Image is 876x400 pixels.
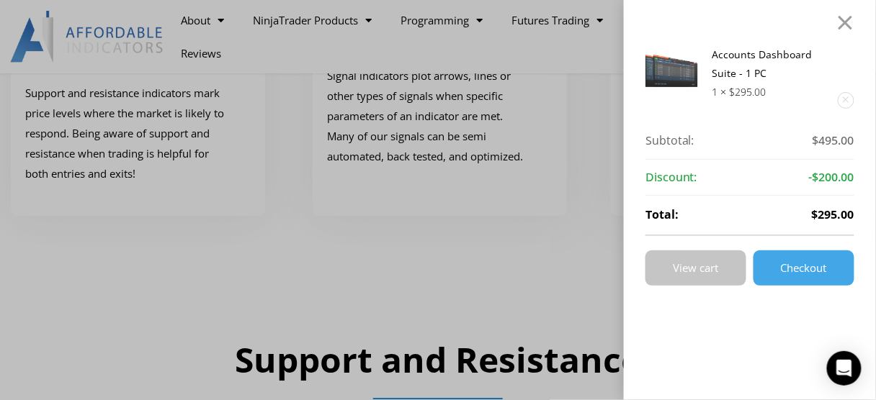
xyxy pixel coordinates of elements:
[781,263,827,273] span: Checkout
[645,204,679,226] strong: Total:
[809,167,854,188] span: -$200.00
[813,130,854,152] span: $495.00
[730,85,736,99] span: $
[674,263,719,273] span: View cart
[730,85,766,99] bdi: 295.00
[645,250,746,286] a: View cart
[812,204,854,226] span: $295.00
[827,351,862,386] div: Open Intercom Messenger
[712,47,813,80] a: Accounts Dashboard Suite - 1 PC
[712,85,727,99] span: 1 ×
[645,130,694,152] strong: Subtotal:
[645,167,697,188] strong: Discount:
[754,250,854,286] a: Checkout
[645,45,698,87] img: Screenshot 2024-08-26 155710eeeee | Affordable Indicators – NinjaTrader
